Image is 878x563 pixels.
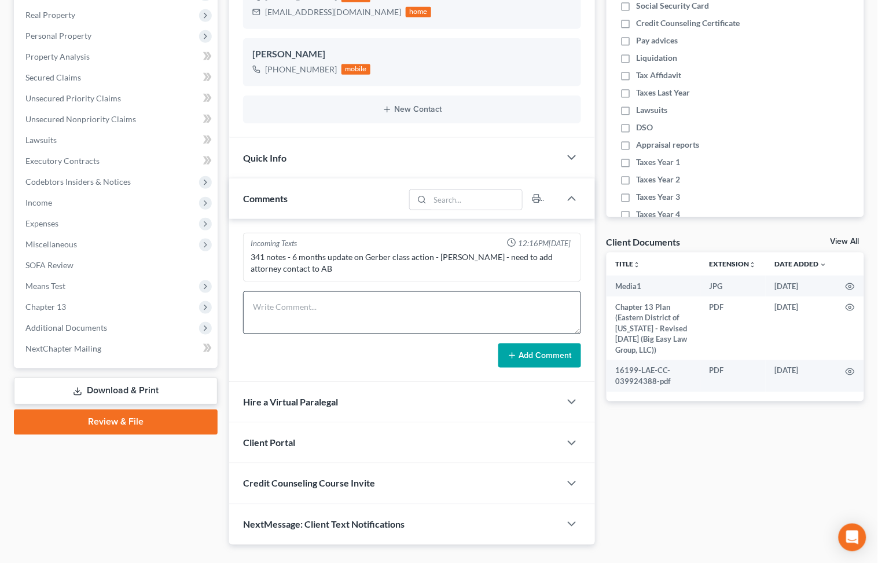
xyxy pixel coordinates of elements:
[16,109,218,130] a: Unsecured Nonpriority Claims
[637,104,668,116] span: Lawsuits
[25,156,100,166] span: Executory Contracts
[25,31,91,41] span: Personal Property
[700,297,766,360] td: PDF
[750,261,756,268] i: unfold_more
[25,114,136,124] span: Unsecured Nonpriority Claims
[16,67,218,88] a: Secured Claims
[243,152,286,163] span: Quick Info
[14,378,218,405] a: Download & Print
[700,360,766,392] td: PDF
[607,276,700,297] td: Media1
[430,190,522,210] input: Search...
[25,302,66,312] span: Chapter 13
[243,437,295,448] span: Client Portal
[498,343,581,368] button: Add Comment
[25,72,81,82] span: Secured Claims
[25,218,58,228] span: Expenses
[252,47,571,61] div: [PERSON_NAME]
[251,238,297,249] div: Incoming Texts
[616,259,641,268] a: Titleunfold_more
[16,130,218,151] a: Lawsuits
[637,70,682,81] span: Tax Affidavit
[637,209,681,220] span: Taxes Year 4
[265,64,337,75] div: [PHONE_NUMBER]
[16,46,218,67] a: Property Analysis
[831,237,859,246] a: View All
[607,360,700,392] td: 16199-LAE-CC-039924388-pdf
[766,276,836,297] td: [DATE]
[406,7,431,17] div: home
[634,261,641,268] i: unfold_more
[25,343,101,353] span: NextChapter Mailing
[637,87,690,98] span: Taxes Last Year
[25,52,90,61] span: Property Analysis
[637,52,678,64] span: Liquidation
[243,397,338,408] span: Hire a Virtual Paralegal
[243,519,405,530] span: NextMessage: Client Text Notifications
[16,88,218,109] a: Unsecured Priority Claims
[243,193,288,204] span: Comments
[251,251,573,275] div: 341 notes - 6 months update on Gerber class action - [PERSON_NAME] - need to add attorney contact...
[607,236,681,248] div: Client Documents
[16,338,218,359] a: NextChapter Mailing
[637,17,740,29] span: Credit Counseling Certificate
[839,524,866,551] div: Open Intercom Messenger
[25,93,121,103] span: Unsecured Priority Claims
[25,177,131,187] span: Codebtors Insiders & Notices
[14,410,218,435] a: Review & File
[775,259,827,268] a: Date Added expand_more
[766,360,836,392] td: [DATE]
[700,276,766,297] td: JPG
[25,239,77,249] span: Miscellaneous
[25,135,57,145] span: Lawsuits
[243,478,375,489] span: Credit Counseling Course Invite
[820,261,827,268] i: expand_more
[25,281,65,291] span: Means Test
[341,64,370,75] div: mobile
[710,259,756,268] a: Extensionunfold_more
[637,122,653,133] span: DSO
[637,35,678,46] span: Pay advices
[16,255,218,276] a: SOFA Review
[637,156,681,168] span: Taxes Year 1
[637,174,681,185] span: Taxes Year 2
[252,105,571,114] button: New Contact
[637,191,681,203] span: Taxes Year 3
[766,297,836,360] td: [DATE]
[519,238,571,249] span: 12:16PM[DATE]
[607,297,700,360] td: Chapter 13 Plan (Eastern District of [US_STATE] - Revised [DATE] (Big Easy Law Group, LLC))
[265,6,401,18] div: [EMAIL_ADDRESS][DOMAIN_NAME]
[25,10,75,20] span: Real Property
[16,151,218,171] a: Executory Contracts
[25,260,74,270] span: SOFA Review
[637,139,700,151] span: Appraisal reports
[25,323,107,332] span: Additional Documents
[25,198,52,207] span: Income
